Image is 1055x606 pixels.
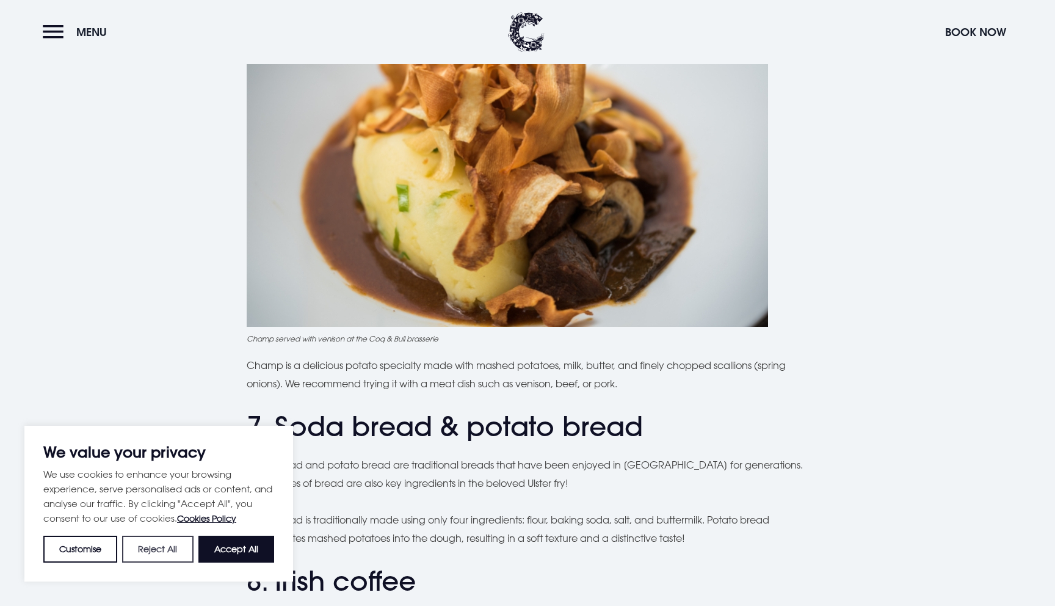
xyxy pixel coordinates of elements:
p: We value your privacy [43,445,274,459]
button: Menu [43,19,113,45]
button: Accept All [198,536,274,563]
p: Soda bread and potato bread are traditional breads that have been enjoyed in [GEOGRAPHIC_DATA] fo... [247,456,808,493]
button: Book Now [939,19,1012,45]
button: Customise [43,536,117,563]
p: Soda bread is traditionally made using only four ingredients: flour, baking soda, salt, and butte... [247,511,808,548]
p: We use cookies to enhance your browsing experience, serve personalised ads or content, and analys... [43,467,274,526]
a: Cookies Policy [177,513,236,524]
img: Clandeboye Lodge [508,12,545,52]
div: We value your privacy [24,426,293,582]
h2: 7. Soda bread & potato bread [247,411,808,443]
figcaption: Champ served with venison at the Coq & Bull brasserie [247,333,808,344]
span: Menu [76,25,107,39]
button: Reject All [122,536,193,563]
h2: 8. Irish coffee [247,565,808,597]
p: Champ is a delicious potato specialty made with mashed potatoes, milk, butter, and finely chopped... [247,356,808,393]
